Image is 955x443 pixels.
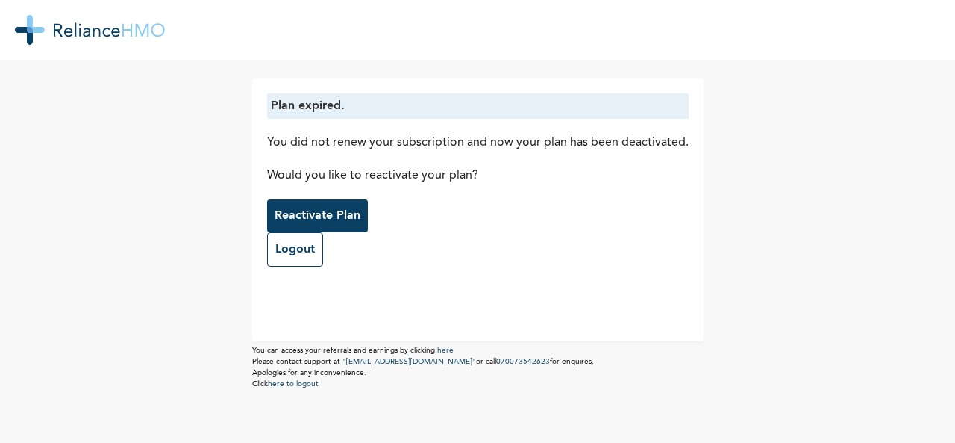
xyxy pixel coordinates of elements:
p: Plan expired. [271,97,685,115]
p: Reactivate Plan [275,207,360,225]
img: RelianceHMO [15,15,165,45]
p: Would you like to reactivate your plan? [267,167,689,185]
a: here [437,347,454,354]
a: Logout [267,232,323,267]
a: "[EMAIL_ADDRESS][DOMAIN_NAME]" [342,358,476,365]
a: here to logout [268,380,319,388]
p: Click [252,379,704,390]
button: Reactivate Plan [267,199,368,232]
a: 070073542623 [496,358,550,365]
p: Please contact support at or call for enquires. Apologies for any inconvenience. [252,356,704,379]
p: You did not renew your subscription and now your plan has been deactivated. [267,134,689,152]
p: You can access your referrals and earnings by clicking [252,345,704,356]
